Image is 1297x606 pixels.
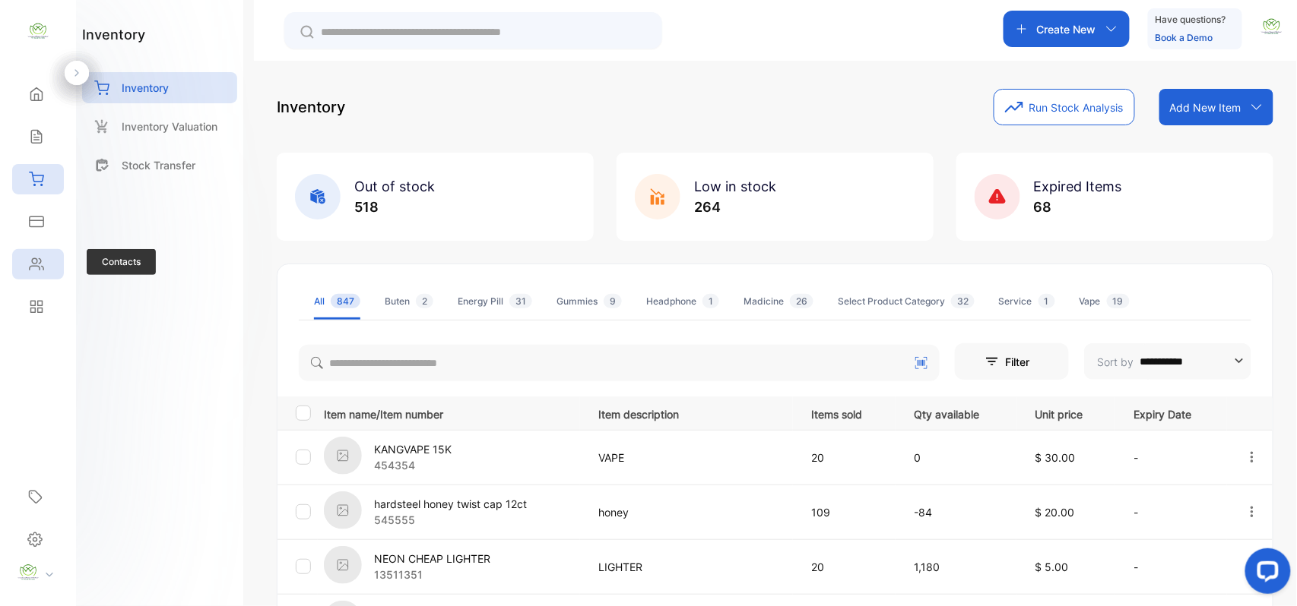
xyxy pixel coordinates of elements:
[314,295,360,308] div: All
[1261,15,1283,38] img: avatar
[1134,504,1213,520] p: -
[557,295,622,308] div: Gummies
[1035,560,1068,573] span: $ 5.00
[1037,21,1096,37] p: Create New
[838,295,975,308] div: Select Product Category
[694,197,776,217] p: 264
[1035,451,1075,464] span: $ 30.00
[914,559,1004,575] p: 1,180
[604,294,622,308] span: 9
[374,496,527,512] p: hardsteel honey twist cap 12ct
[324,403,579,422] p: Item name/Item number
[1084,343,1251,380] button: Sort by
[82,111,237,142] a: Inventory Valuation
[374,567,490,582] p: 13511351
[694,178,776,194] span: Low in stock
[598,403,780,422] p: Item description
[374,441,452,457] p: KANGVAPE 15K
[458,295,532,308] div: Energy Pill
[87,249,156,275] span: Contacts
[646,295,719,308] div: Headphone
[598,504,780,520] p: honey
[1035,403,1102,422] p: Unit price
[122,80,169,96] p: Inventory
[811,403,883,422] p: Items sold
[1035,506,1074,519] span: $ 20.00
[509,294,532,308] span: 31
[416,294,433,308] span: 2
[811,504,883,520] p: 109
[1107,294,1130,308] span: 19
[1080,295,1130,308] div: Vape
[914,403,1004,422] p: Qty available
[1233,542,1297,606] iframe: LiveChat chat widget
[598,450,780,466] p: VAPE
[324,546,362,584] img: item
[1039,294,1055,308] span: 1
[331,294,360,308] span: 847
[374,512,527,528] p: 545555
[82,150,237,181] a: Stock Transfer
[17,561,40,584] img: profile
[82,24,145,45] h1: inventory
[354,197,435,217] p: 518
[1134,450,1213,466] p: -
[277,96,345,118] p: Inventory
[1170,99,1242,115] p: Add New Item
[1098,354,1134,370] p: Sort by
[122,157,195,173] p: Stock Transfer
[598,559,780,575] p: LIGHTER
[744,295,813,308] div: Madicine
[951,294,975,308] span: 32
[374,457,452,473] p: 454354
[999,295,1055,308] div: Service
[27,20,49,43] img: logo
[385,295,433,308] div: Buten
[1156,32,1213,43] a: Book a Demo
[324,437,362,475] img: item
[1261,11,1283,47] button: avatar
[1156,12,1226,27] p: Have questions?
[914,504,1004,520] p: -84
[994,89,1135,125] button: Run Stock Analysis
[811,450,883,466] p: 20
[811,559,883,575] p: 20
[374,551,490,567] p: NEON CHEAP LIGHTER
[354,178,435,194] span: Out of stock
[1134,403,1213,422] p: Expiry Date
[324,491,362,529] img: item
[122,118,217,134] p: Inventory Valuation
[1034,178,1122,194] span: Expired Items
[82,72,237,103] a: Inventory
[702,294,719,308] span: 1
[1134,559,1213,575] p: -
[1004,11,1130,47] button: Create New
[914,450,1004,466] p: 0
[790,294,813,308] span: 26
[1034,197,1122,217] p: 68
